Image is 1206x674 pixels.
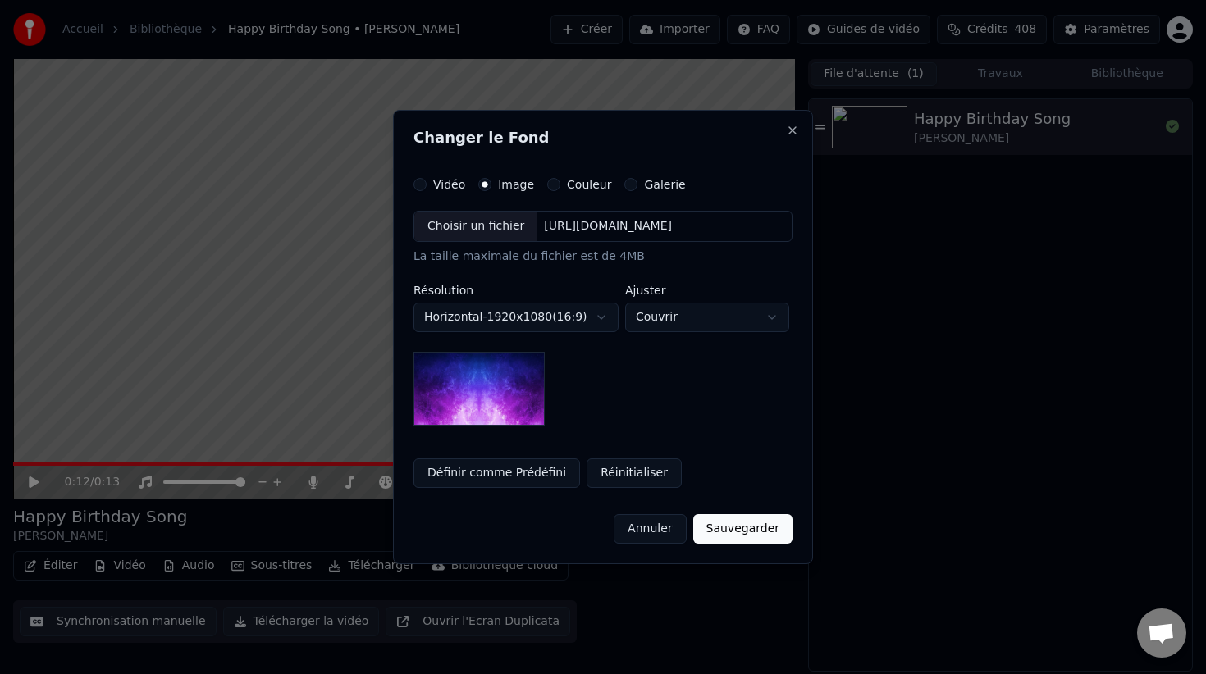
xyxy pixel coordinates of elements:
[413,130,793,145] h2: Changer le Fond
[625,285,789,296] label: Ajuster
[433,179,465,190] label: Vidéo
[567,179,611,190] label: Couleur
[587,458,682,488] button: Réinitialiser
[414,212,537,241] div: Choisir un fichier
[413,458,580,488] button: Définir comme Prédéfini
[693,514,793,544] button: Sauvegarder
[614,514,686,544] button: Annuler
[413,285,619,296] label: Résolution
[413,248,793,265] div: La taille maximale du fichier est de 4MB
[537,218,678,235] div: [URL][DOMAIN_NAME]
[644,179,685,190] label: Galerie
[498,179,534,190] label: Image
